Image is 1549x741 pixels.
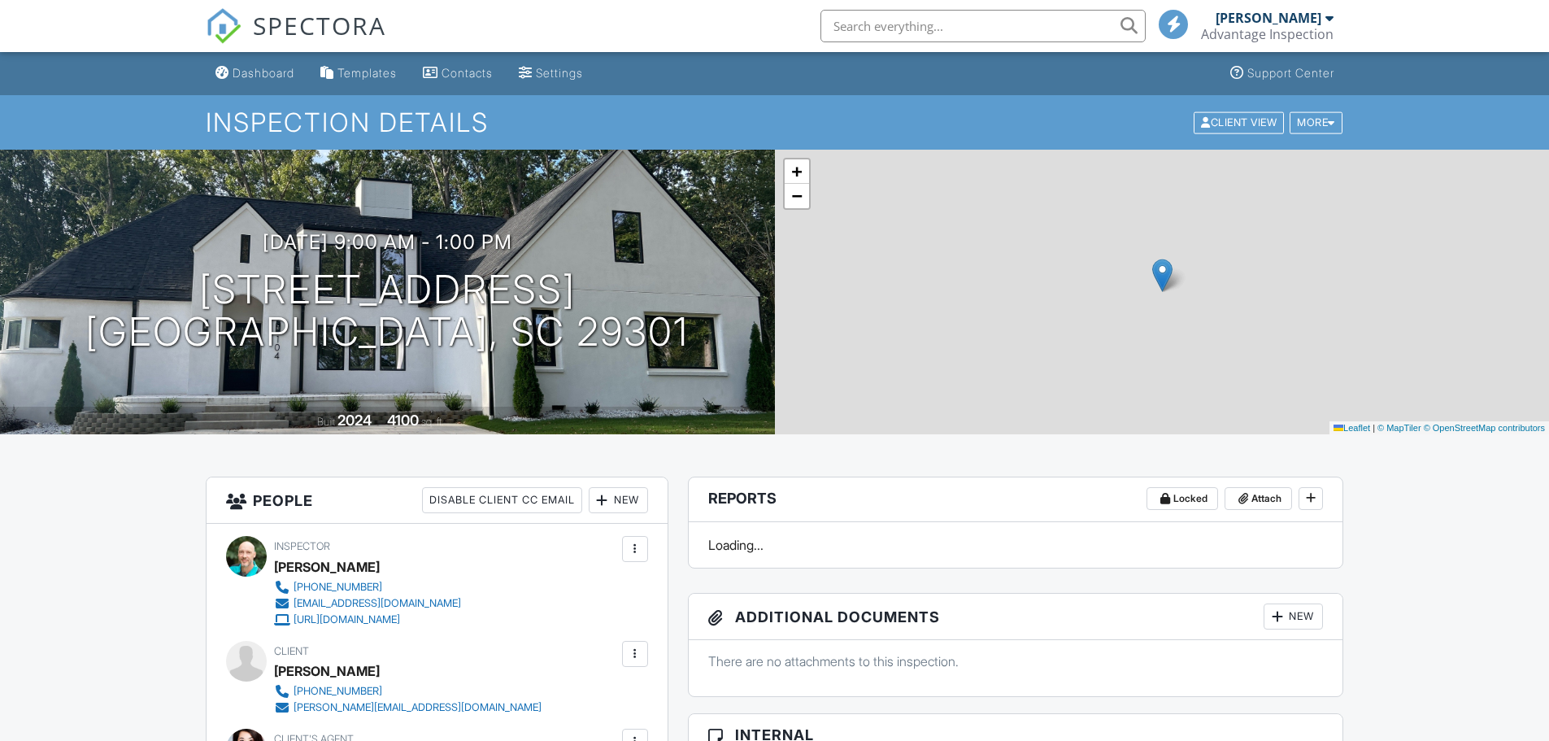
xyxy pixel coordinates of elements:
[820,10,1146,42] input: Search everything...
[1194,111,1284,133] div: Client View
[337,66,397,80] div: Templates
[274,555,380,579] div: [PERSON_NAME]
[512,59,590,89] a: Settings
[317,416,335,428] span: Built
[1290,111,1342,133] div: More
[421,416,444,428] span: sq. ft.
[274,540,330,552] span: Inspector
[785,184,809,208] a: Zoom out
[1216,10,1321,26] div: [PERSON_NAME]
[442,66,493,80] div: Contacts
[233,66,294,80] div: Dashboard
[274,579,461,595] a: [PHONE_NUMBER]
[274,659,380,683] div: [PERSON_NAME]
[274,595,461,612] a: [EMAIL_ADDRESS][DOMAIN_NAME]
[294,685,382,698] div: [PHONE_NUMBER]
[206,108,1344,137] h1: Inspection Details
[294,613,400,626] div: [URL][DOMAIN_NAME]
[1373,423,1375,433] span: |
[387,412,419,429] div: 4100
[274,700,542,716] a: [PERSON_NAME][EMAIL_ADDRESS][DOMAIN_NAME]
[207,477,668,524] h3: People
[294,701,542,714] div: [PERSON_NAME][EMAIL_ADDRESS][DOMAIN_NAME]
[791,161,802,181] span: +
[1247,66,1334,80] div: Support Center
[85,268,689,355] h1: [STREET_ADDRESS] [GEOGRAPHIC_DATA], SC 29301
[589,487,648,513] div: New
[206,22,386,56] a: SPECTORA
[274,683,542,700] a: [PHONE_NUMBER]
[274,645,309,657] span: Client
[1201,26,1334,42] div: Advantage Inspection
[294,581,382,594] div: [PHONE_NUMBER]
[1152,259,1173,292] img: Marker
[206,8,241,44] img: The Best Home Inspection Software - Spectora
[689,594,1343,640] h3: Additional Documents
[536,66,583,80] div: Settings
[1334,423,1370,433] a: Leaflet
[1377,423,1421,433] a: © MapTiler
[1192,116,1288,128] a: Client View
[791,185,802,206] span: −
[1264,604,1323,630] div: New
[1424,423,1545,433] a: © OpenStreetMap contributors
[253,8,386,42] span: SPECTORA
[263,231,512,253] h3: [DATE] 9:00 am - 1:00 pm
[337,412,372,429] div: 2024
[314,59,403,89] a: Templates
[785,159,809,184] a: Zoom in
[708,652,1324,670] p: There are no attachments to this inspection.
[294,597,461,610] div: [EMAIL_ADDRESS][DOMAIN_NAME]
[416,59,499,89] a: Contacts
[422,487,582,513] div: Disable Client CC Email
[209,59,301,89] a: Dashboard
[274,612,461,628] a: [URL][DOMAIN_NAME]
[1224,59,1341,89] a: Support Center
